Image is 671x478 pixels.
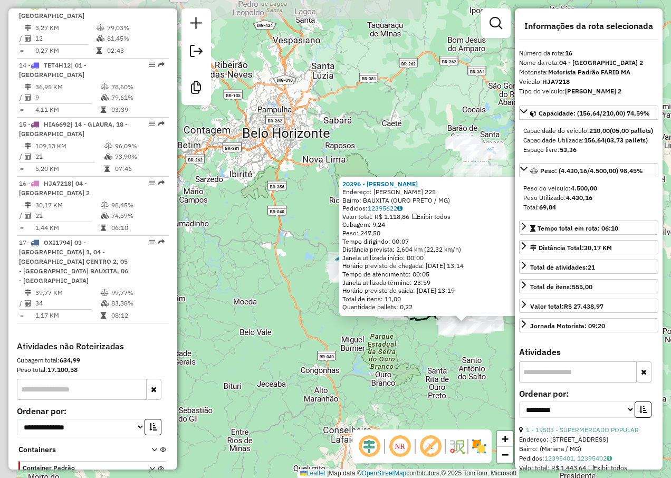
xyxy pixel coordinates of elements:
[588,263,595,271] strong: 21
[101,213,109,219] i: % de utilização da cubagem
[327,470,329,477] span: |
[111,298,164,309] td: 83,38%
[342,204,580,213] div: Pedidos:
[440,324,467,335] div: Atividade não roteirizada - </nomeFantasia><data
[362,470,407,477] a: OpenStreetMap
[35,211,100,221] td: 21
[459,320,486,330] div: Atividade não roteirizada - BAR CARLAO DELIVERY
[571,184,597,192] strong: 4.500,00
[35,92,100,103] td: 9
[539,203,556,211] strong: 69,84
[357,434,382,459] span: Ocultar deslocamento
[17,365,169,375] div: Peso total:
[565,49,572,57] strong: 16
[519,221,658,235] a: Tempo total em rota: 06:10
[476,320,502,331] div: Atividade não roteirizada - HELEN MARCIAL LIMA
[523,203,654,212] div: Total:
[25,25,31,31] i: Distância Total
[158,62,165,68] em: Rota exportada
[19,310,24,321] td: =
[25,35,31,42] i: Total de Atividades
[519,463,658,473] div: Valor total: R$ 1.443,64
[107,23,164,33] td: 79,03%
[342,262,580,270] div: Horário previsto de chegada: [DATE] 13:14
[519,122,658,159] div: Capacidade: (156,64/210,00) 74,59%
[572,283,592,291] strong: 555,00
[458,319,484,330] div: Atividade não roteirizada - TINS BAR E MERCEARIA
[44,61,71,69] span: TET4H12
[19,45,24,56] td: =
[114,164,165,174] td: 07:46
[149,180,155,186] em: Opções
[519,77,658,87] div: Veículo:
[538,224,618,232] span: Tempo total em rota: 06:10
[502,432,509,445] span: +
[342,237,580,246] div: Tempo dirigindo: 00:07
[101,312,106,319] i: Tempo total em rota
[497,447,513,463] a: Zoom out
[19,151,24,162] td: /
[101,107,106,113] i: Tempo total em rota
[566,194,592,202] strong: 4.430,16
[342,196,580,205] div: Bairro: BAUXITA (OURO PRETO / MG)
[114,151,165,162] td: 73,90%
[19,164,24,174] td: =
[186,13,207,36] a: Nova sessão e pesquisa
[35,310,100,321] td: 1,17 KM
[559,59,643,66] strong: 04 - [GEOGRAPHIC_DATA] 2
[502,448,509,461] span: −
[17,356,169,365] div: Cubagem total:
[539,109,650,117] span: Capacidade: (156,64/210,00) 74,59%
[519,163,658,177] a: Peso: (4.430,16/4.500,00) 98,45%
[19,238,128,284] span: 17 -
[519,299,658,313] a: Valor total:R$ 27.438,97
[19,61,87,79] span: 14 -
[19,298,24,309] td: /
[23,463,137,473] span: Container Padrão
[44,120,70,128] span: HIA6692
[111,104,164,115] td: 03:39
[186,77,207,101] a: Criar modelo
[25,290,31,296] i: Distância Total
[519,106,658,120] a: Capacidade: (156,64/210,00) 74,59%
[530,282,592,292] div: Total de itens:
[564,302,603,310] strong: R$ 27.438,97
[478,320,504,331] div: Atividade não roteirizada - MERC SAO JUDAS TADEU
[519,87,658,96] div: Tipo do veículo:
[397,205,402,212] i: Observações
[440,318,467,328] div: Atividade não roteirizada - RAONY
[342,229,580,237] div: Peso: 247,50
[523,193,654,203] div: Peso Utilizado:
[300,470,325,477] a: Leaflet
[530,243,612,253] div: Distância Total:
[584,244,612,252] span: 30,17 KM
[145,419,161,435] button: Ordem crescente
[519,279,658,293] a: Total de itens:555,00
[418,434,443,459] span: Exibir rótulo
[584,136,605,144] strong: 156,64
[17,341,169,351] h4: Atividades não Roteirizadas
[35,141,104,151] td: 109,13 KM
[544,454,612,462] a: 12395401, 12395402
[464,321,491,331] div: Atividade não roteirizada - SOUZA MINIMERCADO
[342,279,580,287] div: Janela utilizada término: 23:59
[25,300,31,307] i: Total de Atividades
[342,254,580,262] div: Janela utilizada início: 00:00
[523,126,654,136] div: Capacidade do veículo:
[530,321,605,331] div: Jornada Motorista: 09:20
[35,223,100,233] td: 1,44 KM
[111,288,164,298] td: 99,77%
[35,298,100,309] td: 34
[342,303,580,311] div: Quantidade pallets: 0,22
[111,82,164,92] td: 78,60%
[25,202,31,208] i: Distância Total
[114,141,165,151] td: 96,09%
[560,146,577,154] strong: 53,36
[35,200,100,211] td: 30,17 KM
[412,213,450,221] span: Exibir todos
[335,254,349,267] img: GARAGEM ITABIRITO
[497,431,513,447] a: Zoom in
[104,143,112,149] i: % de utilização do peso
[519,318,658,332] a: Jornada Motorista: 09:20
[605,136,648,144] strong: (03,73 pallets)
